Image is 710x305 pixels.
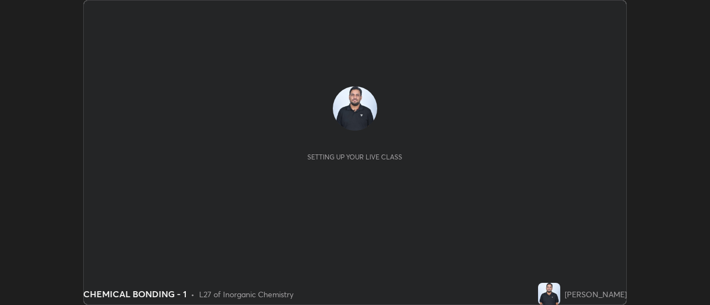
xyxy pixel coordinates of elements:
[565,288,627,300] div: [PERSON_NAME]
[538,283,560,305] img: e1c97fa6ee1c4dd2a6afcca3344b7cb0.jpg
[191,288,195,300] div: •
[83,287,186,301] div: CHEMICAL BONDING - 1
[333,86,377,131] img: e1c97fa6ee1c4dd2a6afcca3344b7cb0.jpg
[307,153,402,161] div: Setting up your live class
[199,288,293,300] div: L27 of Inorganic Chemistry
